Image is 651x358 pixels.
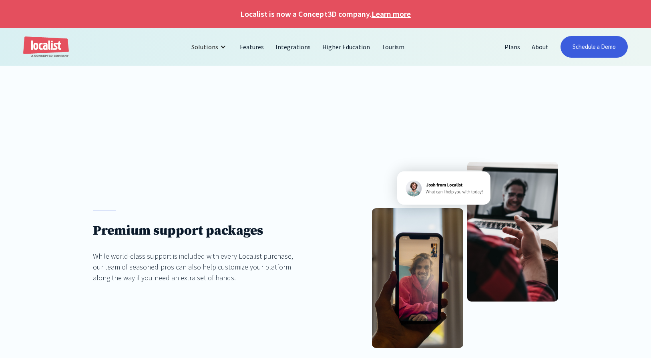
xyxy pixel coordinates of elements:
a: Learn more [372,8,411,20]
a: Integrations [270,37,317,56]
div: Solutions [185,37,234,56]
a: Plans [499,37,526,56]
a: Tourism [376,37,410,56]
div: Solutions [191,42,218,52]
a: Higher Education [317,37,376,56]
a: About [526,37,555,56]
a: home [23,36,69,58]
div: While world-class support is included with every Localist purchase, our team of seasoned pros can... [93,251,302,283]
a: Schedule a Demo [561,36,628,58]
a: Features [234,37,270,56]
h1: Premium support packages [93,223,302,239]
